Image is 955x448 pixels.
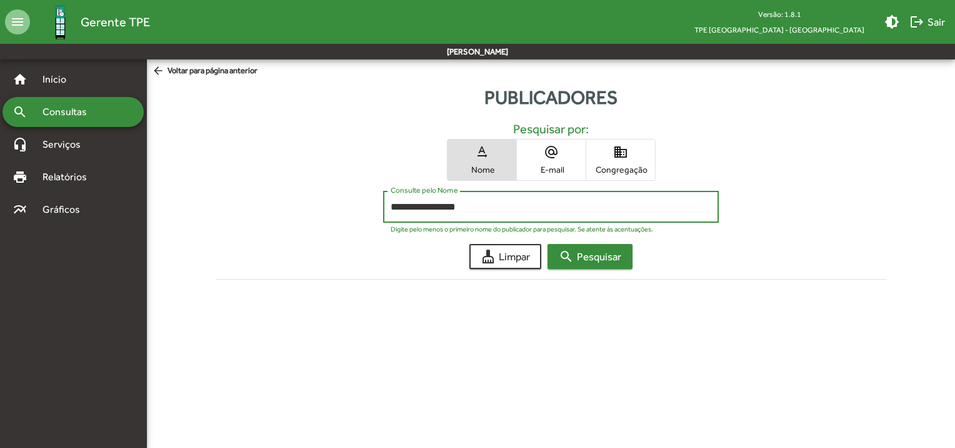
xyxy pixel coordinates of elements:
[547,244,632,269] button: Pesquisar
[586,140,655,180] button: Congregação
[451,164,513,175] span: Nome
[35,72,84,87] span: Início
[909,14,924,29] mat-icon: logout
[684,22,874,38] span: TPE [GEOGRAPHIC_DATA] - [GEOGRAPHIC_DATA]
[517,140,586,180] button: E-mail
[226,121,877,136] h5: Pesquisar por:
[391,225,653,233] mat-hint: Digite pelo menos o primeiro nome do publicador para pesquisar. Se atente às acentuações.
[559,249,574,264] mat-icon: search
[12,202,27,217] mat-icon: multiline_chart
[613,145,628,160] mat-icon: domain
[481,245,530,268] span: Limpar
[35,202,97,217] span: Gráficos
[474,145,489,160] mat-icon: text_rotation_none
[684,6,874,22] div: Versão: 1.8.1
[35,137,97,152] span: Serviços
[559,245,621,268] span: Pesquisar
[12,104,27,120] mat-icon: search
[81,12,150,32] span: Gerente TPE
[35,104,103,120] span: Consultas
[40,2,81,43] img: Logo
[520,164,582,175] span: E-mail
[12,137,27,152] mat-icon: headset_mic
[904,11,950,33] button: Sair
[5,9,30,34] mat-icon: menu
[147,83,955,111] div: Publicadores
[909,11,945,33] span: Sair
[152,64,167,78] mat-icon: arrow_back
[544,145,559,160] mat-icon: alternate_email
[469,244,541,269] button: Limpar
[152,64,257,78] span: Voltar para página anterior
[35,170,103,185] span: Relatórios
[481,249,496,264] mat-icon: cleaning_services
[30,2,150,43] a: Gerente TPE
[447,140,516,180] button: Nome
[884,14,899,29] mat-icon: brightness_medium
[589,164,652,175] span: Congregação
[12,72,27,87] mat-icon: home
[12,170,27,185] mat-icon: print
